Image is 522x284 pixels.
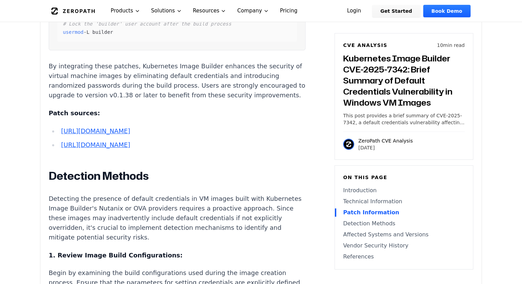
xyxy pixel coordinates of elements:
h3: Kubernetes Image Builder CVE-2025-7342: Brief Summary of Default Credentials Vulnerability in Win... [343,53,465,108]
strong: Patch sources: [49,109,100,117]
a: References [343,253,465,261]
span: -L builder [84,29,113,35]
a: Get Started [372,5,420,17]
a: Affected Systems and Versions [343,231,465,239]
p: Detecting the presence of default credentials in VM images built with Kubernetes Image Builder's ... [49,194,306,242]
a: Book Demo [423,5,471,17]
a: Login [339,5,369,17]
a: Vendor Security History [343,242,465,250]
strong: 1. Review Image Build Configurations: [49,252,183,259]
h6: On this page [343,174,465,181]
p: [DATE] [358,144,413,151]
a: Patch Information [343,208,465,217]
a: Detection Methods [343,219,465,228]
img: ZeroPath CVE Analysis [343,139,354,150]
a: Technical Information [343,197,465,206]
p: By integrating these patches, Kubernetes Image Builder enhances the security of virtual machine i... [49,61,306,100]
h2: Detection Methods [49,169,306,183]
p: This post provides a brief summary of CVE-2025-7342, a default credentials vulnerability affectin... [343,112,465,126]
a: [URL][DOMAIN_NAME] [61,141,130,148]
a: Introduction [343,186,465,195]
span: usermod [63,29,84,35]
p: ZeroPath CVE Analysis [358,137,413,144]
span: # Lock the 'builder' user account after the build process [63,21,231,27]
h6: CVE Analysis [343,42,387,49]
p: 10 min read [437,42,465,49]
a: [URL][DOMAIN_NAME] [61,127,130,135]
